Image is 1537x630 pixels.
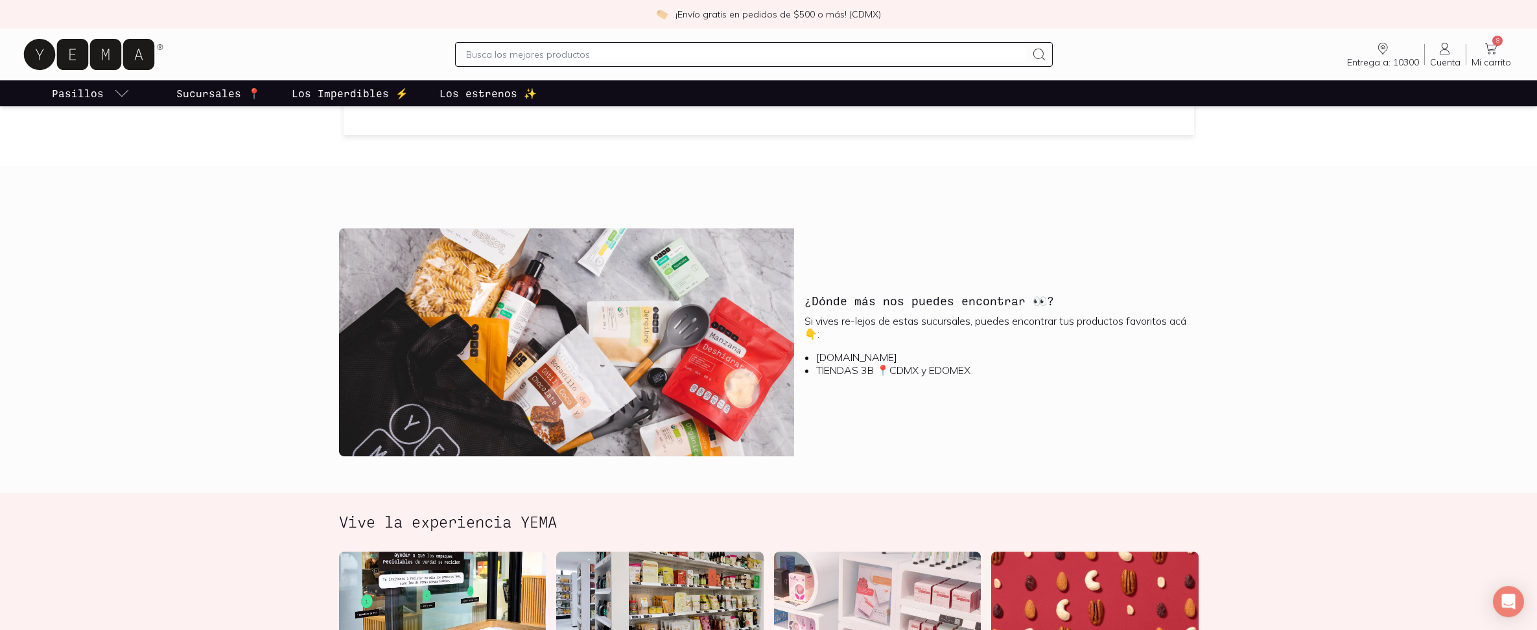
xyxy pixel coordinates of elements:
span: Mi carrito [1472,56,1511,68]
input: Busca los mejores productos [466,47,1027,62]
a: Los Imperdibles ⚡️ [289,80,411,106]
h2: Vive la experiencia YEMA [339,513,557,530]
p: Los Imperdibles ⚡️ [292,86,408,101]
p: Los estrenos ✨ [440,86,537,101]
span: 8 [1492,36,1503,46]
p: Si vives re-lejos de estas sucursales, puedes encontrar tus productos favoritos acá 👇: [804,314,1188,340]
li: [DOMAIN_NAME] [816,351,1188,364]
a: pasillo-todos-link [49,80,132,106]
a: Cuenta [1425,41,1466,68]
a: 8Mi carrito [1466,41,1516,68]
img: check [656,8,668,20]
p: ¡Envío gratis en pedidos de $500 o más! (CDMX) [675,8,881,21]
p: Pasillos [52,86,104,101]
span: Entrega a: 10300 [1347,56,1419,68]
span: Cuenta [1430,56,1461,68]
a: Sucursales 📍 [174,80,263,106]
a: Los estrenos ✨ [437,80,539,106]
h3: ¿Dónde más nos puedes encontrar 👀? [804,292,1054,309]
img: ¿Dónde más nos puedes encontrar 👀? [339,228,795,456]
div: Open Intercom Messenger [1493,586,1524,617]
p: Sucursales 📍 [176,86,261,101]
li: TIENDAS 3B 📍CDMX y EDOMEX [816,364,1188,377]
a: Entrega a: 10300 [1342,41,1424,68]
